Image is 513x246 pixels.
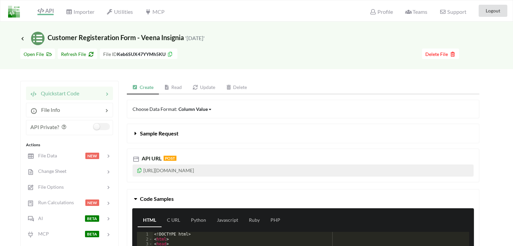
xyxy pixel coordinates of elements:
span: Customer Registeration Form - Veena Insignia [20,33,205,41]
a: HTML [138,214,162,227]
button: Open File [20,49,55,59]
span: API Private? [30,124,59,130]
span: API [37,7,54,14]
button: Sample Request [127,124,479,143]
img: LogoIcon.png [8,6,20,18]
span: File ID [103,51,117,57]
span: Choose Data Format: [133,106,212,112]
a: Create [127,81,159,94]
a: Ruby [244,214,265,227]
span: Profile [370,8,393,15]
span: Teams [405,8,427,15]
span: File Options [34,184,64,190]
p: [URL][DOMAIN_NAME] [133,164,474,177]
div: 2 [137,237,153,242]
span: MCP [34,231,49,237]
div: 1 [137,232,153,237]
img: /static/media/sheets.7a1b7961.svg [31,32,45,45]
span: Refresh File [61,51,94,57]
button: Delete File [422,49,459,59]
span: Importer [66,8,94,15]
span: MCP [145,8,164,15]
a: PHP [265,214,286,227]
span: File Info [37,106,60,113]
button: Code Samples [127,189,479,208]
span: NEW [85,153,99,159]
span: Support [439,9,466,14]
a: Javascript [211,214,244,227]
span: BETA [85,231,99,237]
div: Column Value [178,105,208,113]
span: Delete File [425,51,456,57]
span: Quickstart Code [37,90,79,96]
a: Update [187,81,221,94]
a: Read [159,81,188,94]
span: API URL [140,155,162,161]
span: Code Samples [140,195,174,202]
div: Actions [26,142,113,148]
button: Refresh File [58,49,97,59]
span: Run Calculations [34,199,74,205]
button: Logout [479,5,507,17]
small: '[DATE]' [185,35,205,41]
span: Change Sheet [34,168,66,174]
span: POST [164,156,176,161]
a: Python [186,214,211,227]
span: AI [34,215,43,221]
a: C URL [162,214,186,227]
span: Utilities [107,8,133,15]
a: Delete [221,81,253,94]
span: Open File [24,51,52,57]
span: Sample Request [140,130,178,136]
span: BETA [85,215,99,222]
span: File Data [34,153,57,158]
b: Keb6SUX47YYMh5KU [117,51,166,57]
span: NEW [85,199,99,206]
